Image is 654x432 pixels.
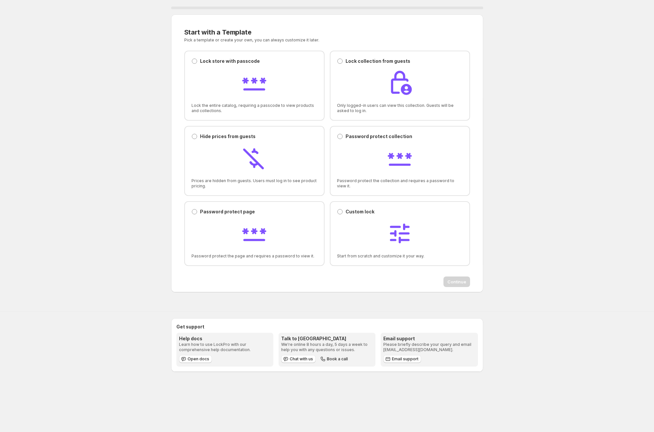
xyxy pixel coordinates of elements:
[290,356,313,362] span: Chat with us
[176,324,478,330] h2: Get support
[192,103,317,113] span: Lock the entire catalog, requiring a passcode to view products and collections.
[192,178,317,189] span: Prices are hidden from guests. Users must log in to see product pricing.
[383,342,475,352] p: Please briefly describe your query and email [EMAIL_ADDRESS][DOMAIN_NAME].
[392,356,418,362] span: Email support
[281,355,316,363] button: Chat with us
[337,253,463,259] span: Start from scratch and customize it your way.
[327,356,348,362] span: Book a call
[387,145,413,171] img: Password protect collection
[200,58,260,64] p: Lock store with passcode
[184,37,392,43] p: Pick a template or create your own, you can always customize it later.
[179,335,271,342] h3: Help docs
[383,355,421,363] a: Email support
[346,133,412,140] p: Password protect collection
[346,208,374,215] p: Custom lock
[337,178,463,189] span: Password protect the collection and requires a password to view it.
[200,133,256,140] p: Hide prices from guests
[337,103,463,113] span: Only logged-in users can view this collection. Guests will be asked to log in.
[179,342,271,352] p: Learn how to use LockPro with our comprehensive help documentation.
[387,70,413,96] img: Lock collection from guests
[188,356,209,362] span: Open docs
[281,342,373,352] p: We're online 8 hours a day, 5 days a week to help you with any questions or issues.
[387,220,413,247] img: Custom lock
[184,28,252,36] span: Start with a Template
[281,335,373,342] h3: Talk to [GEOGRAPHIC_DATA]
[200,208,255,215] p: Password protect page
[179,355,212,363] a: Open docs
[241,145,267,171] img: Hide prices from guests
[241,220,267,247] img: Password protect page
[192,253,317,259] span: Password protect the page and requires a password to view it.
[241,70,267,96] img: Lock store with passcode
[383,335,475,342] h3: Email support
[346,58,410,64] p: Lock collection from guests
[318,355,350,363] button: Book a call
